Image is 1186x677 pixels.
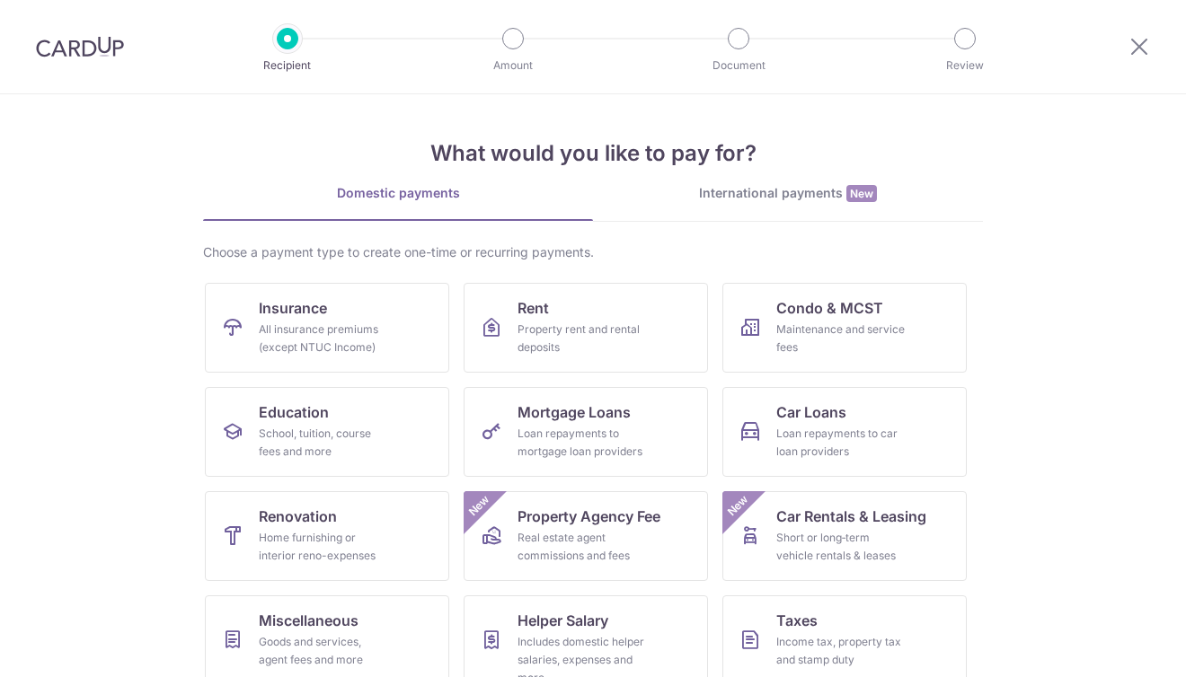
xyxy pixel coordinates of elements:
[203,137,983,170] h4: What would you like to pay for?
[518,425,647,461] div: Loan repayments to mortgage loan providers
[203,243,983,261] div: Choose a payment type to create one-time or recurring payments.
[36,36,124,57] img: CardUp
[221,57,354,75] p: Recipient
[518,321,647,356] div: Property rent and rental deposits
[776,633,906,669] div: Income tax, property tax and stamp duty
[518,529,647,565] div: Real estate agent commissions and fees
[203,184,593,202] div: Domestic payments
[776,529,906,565] div: Short or long‑term vehicle rentals & leases
[447,57,580,75] p: Amount
[518,401,631,423] span: Mortgage Loans
[898,57,1031,75] p: Review
[518,610,608,631] span: Helper Salary
[722,491,967,581] a: Car Rentals & LeasingShort or long‑term vehicle rentals & leasesNew
[259,401,329,423] span: Education
[776,506,926,527] span: Car Rentals & Leasing
[259,297,327,319] span: Insurance
[205,283,449,373] a: InsuranceAll insurance premiums (except NTUC Income)
[464,283,708,373] a: RentProperty rent and rental deposits
[259,321,388,356] div: All insurance premiums (except NTUC Income)
[593,184,983,203] div: International payments
[776,401,846,423] span: Car Loans
[722,283,967,373] a: Condo & MCSTMaintenance and service fees
[259,529,388,565] div: Home furnishing or interior reno-expenses
[464,387,708,477] a: Mortgage LoansLoan repayments to mortgage loan providers
[259,506,337,527] span: Renovation
[518,297,549,319] span: Rent
[776,610,818,631] span: Taxes
[205,491,449,581] a: RenovationHome furnishing or interior reno-expenses
[672,57,805,75] p: Document
[259,610,358,631] span: Miscellaneous
[723,491,753,521] span: New
[776,321,906,356] div: Maintenance and service fees
[776,297,883,319] span: Condo & MCST
[465,491,494,521] span: New
[205,387,449,477] a: EducationSchool, tuition, course fees and more
[464,491,708,581] a: Property Agency FeeReal estate agent commissions and feesNew
[776,425,906,461] div: Loan repayments to car loan providers
[518,506,660,527] span: Property Agency Fee
[259,633,388,669] div: Goods and services, agent fees and more
[259,425,388,461] div: School, tuition, course fees and more
[722,387,967,477] a: Car LoansLoan repayments to car loan providers
[846,185,877,202] span: New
